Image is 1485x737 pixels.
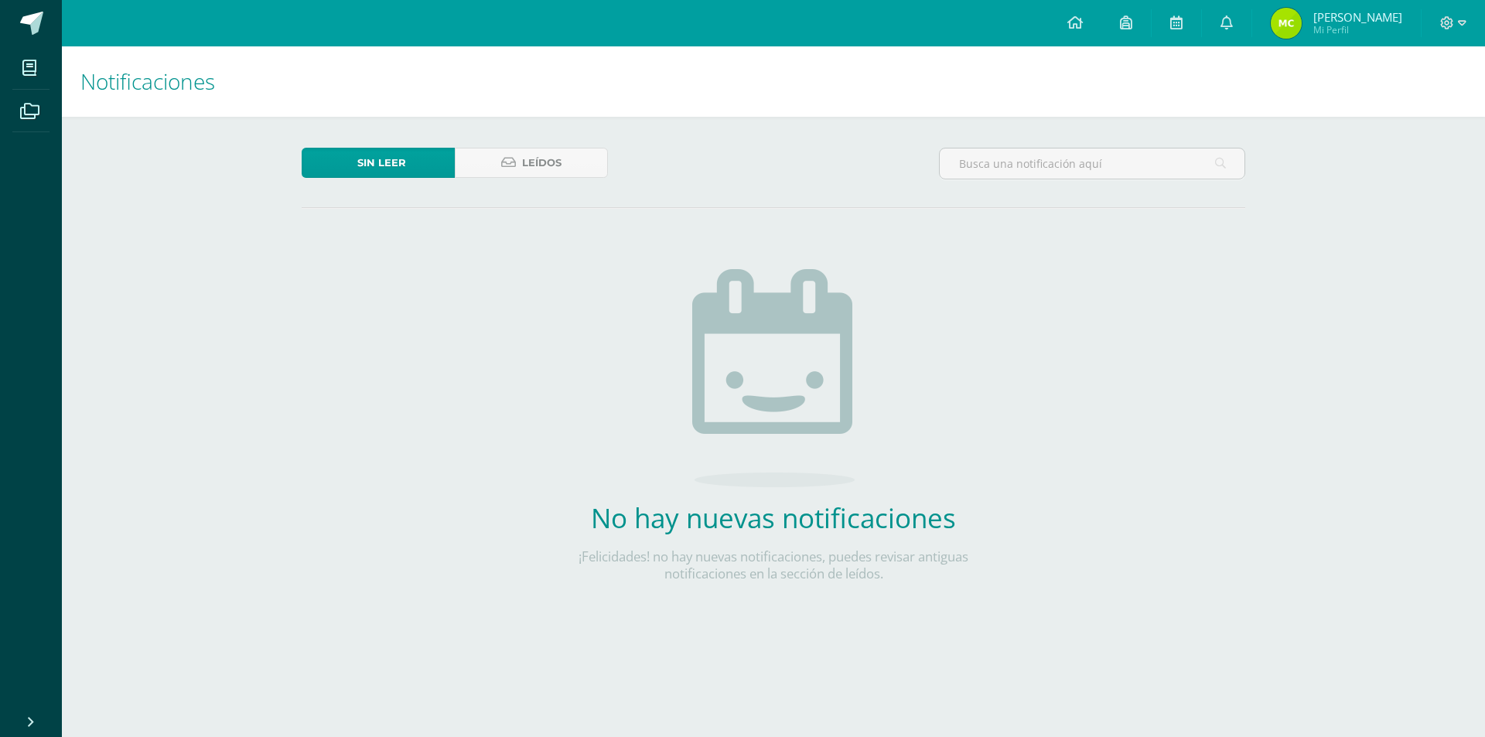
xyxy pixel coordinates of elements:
img: no_activities.png [692,269,855,487]
input: Busca una notificación aquí [940,148,1244,179]
span: Sin leer [357,148,406,177]
span: Leídos [522,148,562,177]
img: cc8623acd3032f6c49e2e6b2d430f85e.png [1271,8,1302,39]
span: Mi Perfil [1313,23,1402,36]
p: ¡Felicidades! no hay nuevas notificaciones, puedes revisar antiguas notificaciones en la sección ... [545,548,1002,582]
span: Notificaciones [80,67,215,96]
h2: No hay nuevas notificaciones [545,500,1002,536]
a: Leídos [455,148,608,178]
a: Sin leer [302,148,455,178]
span: [PERSON_NAME] [1313,9,1402,25]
